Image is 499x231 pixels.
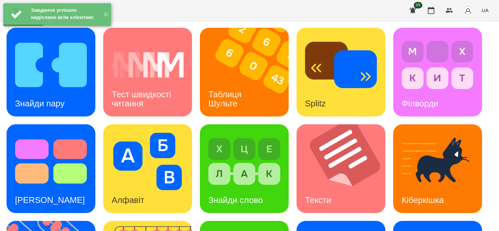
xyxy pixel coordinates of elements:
img: Splitz [305,36,377,94]
div: Завдання успішно надіслано всім клієнтам! [31,7,98,21]
a: КіберкішкаКіберкішка [393,124,482,213]
img: avatar_s.png [463,6,473,15]
img: Тексти [297,124,394,213]
h3: Кіберкішка [402,195,444,205]
button: UA [479,4,491,16]
img: Знайди слово [208,133,280,190]
a: SplitzSplitz [297,28,385,116]
h3: Тексти [305,195,331,205]
img: Тест швидкості читання [112,36,184,94]
a: ТекстиТексти [297,124,385,213]
h3: Алфавіт [112,195,144,205]
h3: Знайди пару [15,99,65,108]
h3: Таблиця Шульте [208,89,244,108]
img: Знайди пару [15,36,87,94]
a: ФілвордиФілворди [393,28,482,116]
h3: Splitz [305,99,326,108]
span: 29 [414,2,422,8]
img: Кіберкішка [402,133,474,190]
a: Знайди словоЗнайди слово [200,124,289,213]
img: Таблиця Шульте [200,28,297,116]
h3: Тест швидкості читання [112,89,173,108]
a: Тест Струпа[PERSON_NAME] [7,124,95,213]
h3: [PERSON_NAME] [15,195,85,205]
span: UA [482,7,489,14]
a: Таблиця ШультеТаблиця Шульте [200,28,289,116]
img: Тест Струпа [15,133,87,190]
h3: Філворди [402,99,438,108]
img: Філворди [402,36,474,94]
img: Алфавіт [112,133,184,190]
a: Знайди паруЗнайди пару [7,28,95,116]
h3: Знайди слово [208,195,263,205]
a: АлфавітАлфавіт [103,124,192,213]
a: Тест швидкості читанняТест швидкості читання [103,28,192,116]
